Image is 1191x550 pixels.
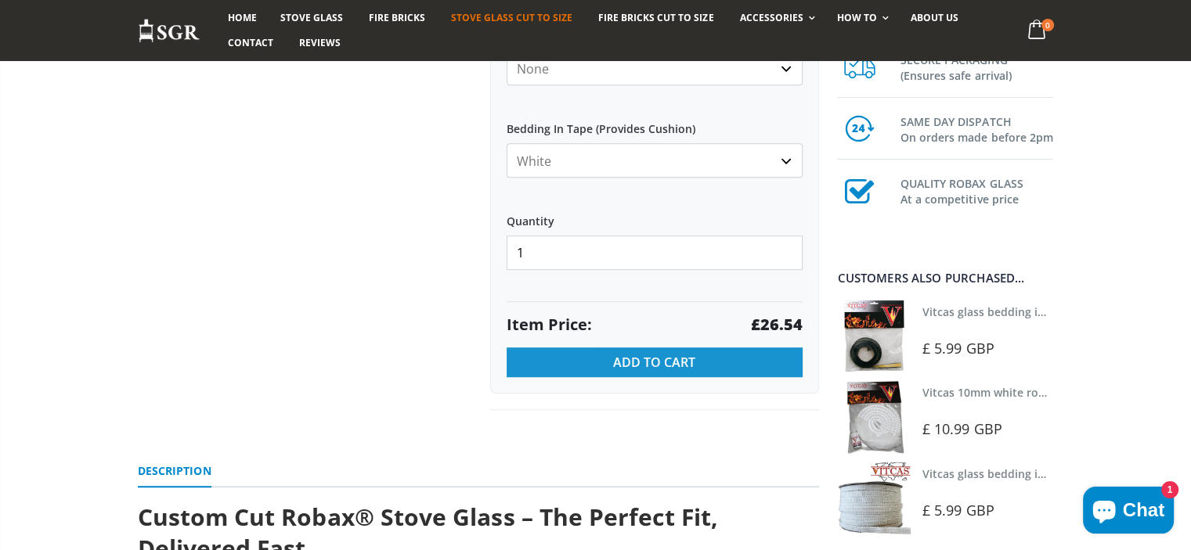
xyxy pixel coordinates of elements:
[586,5,725,31] a: Fire Bricks Cut To Size
[369,11,425,24] span: Fire Bricks
[228,36,273,49] span: Contact
[922,419,1002,438] span: £ 10.99 GBP
[138,18,200,44] img: Stove Glass Replacement
[899,5,970,31] a: About us
[280,11,343,24] span: Stove Glass
[837,11,877,24] span: How To
[1021,16,1053,46] a: 0
[228,11,257,24] span: Home
[287,31,352,56] a: Reviews
[507,109,803,137] label: Bedding In Tape (Provides Cushion)
[900,173,1053,207] h3: QUALITY ROBAX GLASS At a competitive price
[837,272,1053,284] div: Customers also purchased...
[825,5,897,31] a: How To
[439,5,584,31] a: Stove Glass Cut To Size
[727,5,822,31] a: Accessories
[507,314,592,336] span: Item Price:
[269,5,355,31] a: Stove Glass
[507,347,803,377] button: Add to Cart
[911,11,958,24] span: About us
[598,11,713,24] span: Fire Bricks Cut To Size
[837,462,910,534] img: Vitcas stove glass bedding in tape
[216,5,269,31] a: Home
[1078,487,1178,537] inbox-online-store-chat: Shopify online store chat
[922,339,994,358] span: £ 5.99 GBP
[739,11,803,24] span: Accessories
[299,36,341,49] span: Reviews
[216,31,285,56] a: Contact
[900,49,1053,84] h3: SECURE PACKAGING (Ensures safe arrival)
[922,501,994,519] span: £ 5.99 GBP
[613,354,695,371] span: Add to Cart
[507,201,803,229] label: Quantity
[1041,19,1054,31] span: 0
[357,5,437,31] a: Fire Bricks
[138,456,211,487] a: Description
[900,111,1053,146] h3: SAME DAY DISPATCH On orders made before 2pm
[837,380,910,453] img: Vitcas white rope, glue and gloves kit 10mm
[837,300,910,372] img: Vitcas stove glass bedding in tape
[751,314,803,336] strong: £26.54
[451,11,572,24] span: Stove Glass Cut To Size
